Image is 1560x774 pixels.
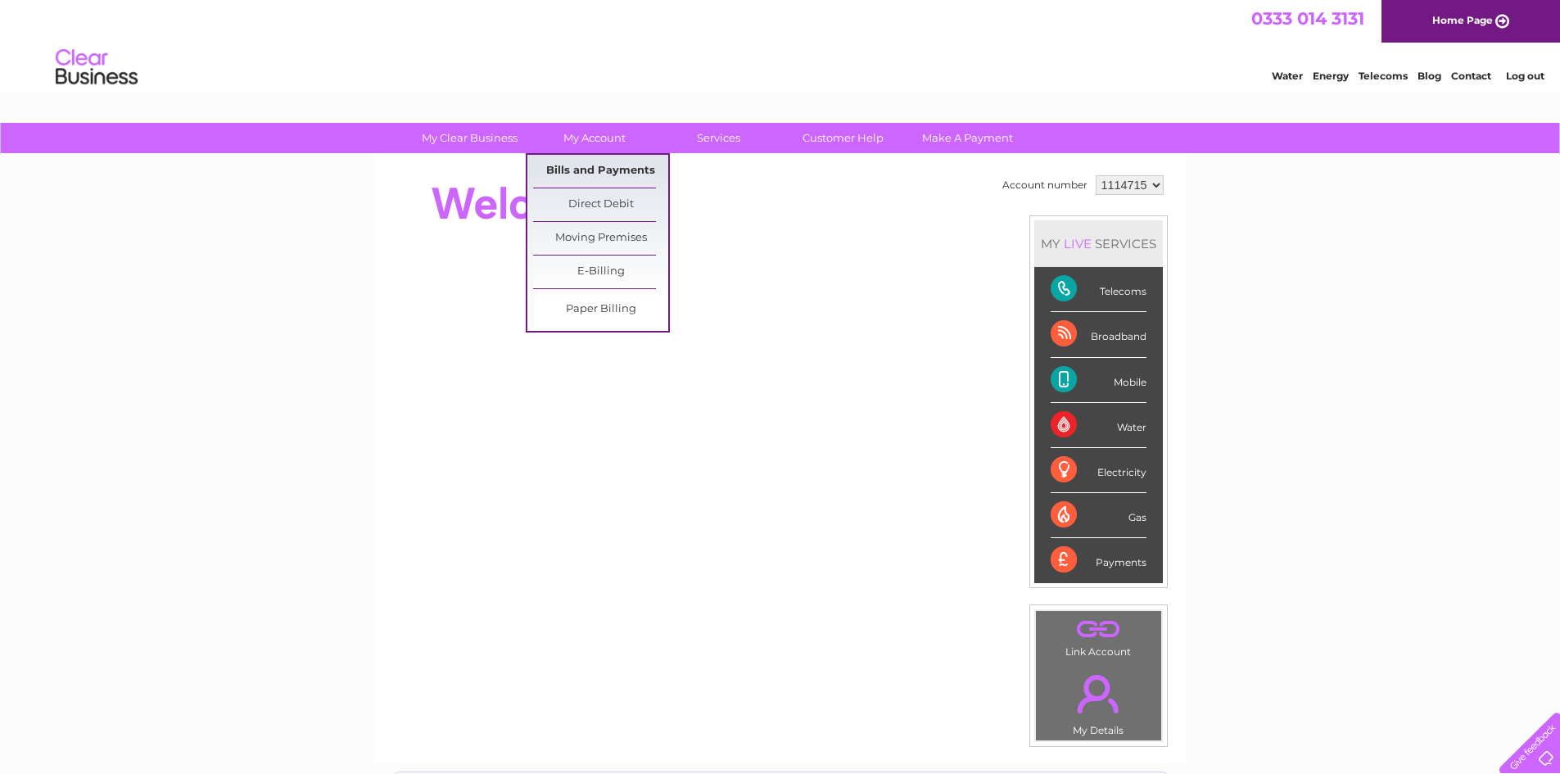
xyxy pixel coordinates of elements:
[527,123,662,153] a: My Account
[1051,538,1146,582] div: Payments
[533,222,668,255] a: Moving Premises
[1034,220,1163,267] div: MY SERVICES
[1051,493,1146,538] div: Gas
[1040,615,1157,644] a: .
[533,293,668,326] a: Paper Billing
[533,155,668,188] a: Bills and Payments
[998,171,1092,199] td: Account number
[533,256,668,288] a: E-Billing
[55,43,138,93] img: logo.png
[1506,70,1544,82] a: Log out
[402,123,537,153] a: My Clear Business
[1051,358,1146,403] div: Mobile
[1051,403,1146,448] div: Water
[394,9,1168,79] div: Clear Business is a trading name of Verastar Limited (registered in [GEOGRAPHIC_DATA] No. 3667643...
[1035,661,1162,741] td: My Details
[900,123,1035,153] a: Make A Payment
[775,123,911,153] a: Customer Help
[1051,312,1146,357] div: Broadband
[1051,267,1146,312] div: Telecoms
[1359,70,1408,82] a: Telecoms
[1040,665,1157,722] a: .
[1313,70,1349,82] a: Energy
[1035,610,1162,662] td: Link Account
[1051,448,1146,493] div: Electricity
[1272,70,1303,82] a: Water
[651,123,786,153] a: Services
[533,188,668,221] a: Direct Debit
[1060,236,1095,251] div: LIVE
[1418,70,1441,82] a: Blog
[1451,70,1491,82] a: Contact
[1251,8,1364,29] a: 0333 014 3131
